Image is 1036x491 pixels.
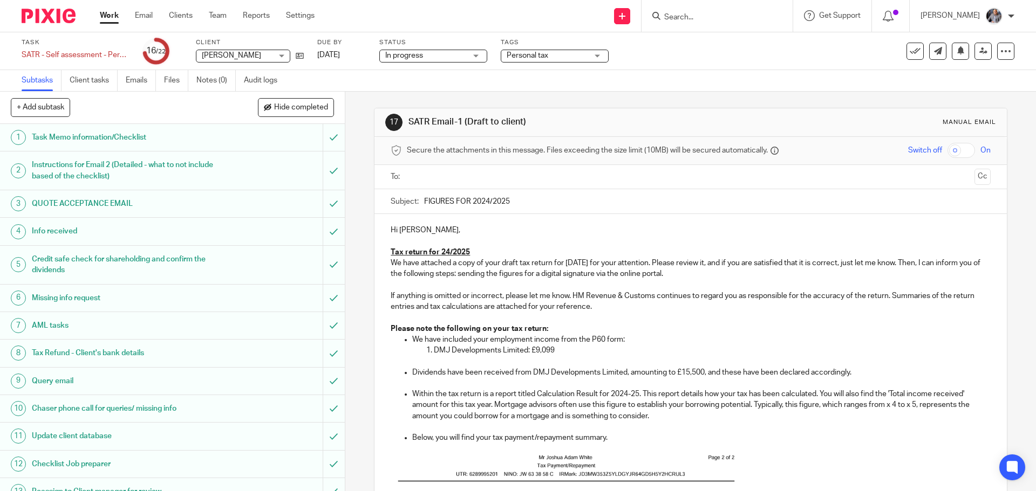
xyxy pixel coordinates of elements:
a: Team [209,10,227,21]
div: 4 [11,224,26,239]
h1: QUOTE ACCEPTANCE EMAIL [32,196,219,212]
span: [DATE] [317,51,340,59]
h1: Query email [32,373,219,389]
h1: Update client database [32,428,219,444]
p: [PERSON_NAME] [921,10,980,21]
label: Client [196,38,304,47]
h1: Chaser phone call for queries/ missing info [32,400,219,417]
div: 2 [11,163,26,178]
span: Switch off [908,145,942,156]
p: We have attached a copy of your draft tax return for [DATE] for your attention. Please review it,... [391,258,990,280]
a: Work [100,10,119,21]
span: Secure the attachments in this message. Files exceeding the size limit (10MB) will be secured aut... [407,145,768,156]
label: Subject: [391,196,419,207]
span: [PERSON_NAME] [202,52,261,59]
div: 9 [11,374,26,389]
button: Cc [974,169,991,185]
label: Task [22,38,129,47]
p: If anything is omitted or incorrect, please let me know. HM Revenue & Customs continues to regard... [391,291,990,313]
img: Pixie [22,9,76,23]
h1: Task Memo information/Checklist [32,129,219,146]
img: -%20%20-%20studio@ingrained.co.uk%20for%20%20-20220223%20at%20101413%20-%201W1A2026.jpg [985,8,1003,25]
div: 6 [11,291,26,306]
p: Hi [PERSON_NAME], [391,225,990,236]
button: Hide completed [258,98,334,116]
input: Search [663,13,760,23]
h1: Missing info request [32,290,219,306]
a: Reports [243,10,270,21]
div: 10 [11,401,26,416]
a: Files [164,70,188,91]
div: 5 [11,257,26,272]
a: Client tasks [70,70,118,91]
div: Manual email [943,118,996,127]
span: On [980,145,991,156]
h1: AML tasks [32,317,219,334]
a: Notes (0) [196,70,236,91]
span: Hide completed [274,103,328,112]
u: Tax return for 24/2025 [391,248,470,256]
div: 16 [146,45,166,57]
p: We have included your employment income from the P60 form: [412,334,990,345]
a: Emails [126,70,156,91]
strong: Please note the following on your tax return: [391,325,548,333]
small: /22 [156,49,166,54]
h1: Info received [32,223,219,239]
h1: Checklist Job preparer [32,456,219,472]
h1: SATR Email-1 (Draft to client) [408,116,714,128]
a: Email [135,10,153,21]
div: 8 [11,345,26,361]
div: 3 [11,196,26,211]
a: Clients [169,10,193,21]
span: Personal tax [507,52,548,59]
div: 17 [385,114,403,131]
p: Dividends have been received from DMJ Developments Limited, amounting to £15,500, and these have ... [412,367,990,378]
div: 7 [11,318,26,333]
label: Tags [501,38,609,47]
label: To: [391,171,403,182]
div: 1 [11,130,26,145]
label: Status [379,38,487,47]
p: DMJ Developments Limited: £9,099 [434,345,990,356]
a: Subtasks [22,70,62,91]
span: Get Support [819,12,861,19]
p: Within the tax return is a report titled Calculation Result for 2024-25. This report details how ... [412,389,990,421]
button: + Add subtask [11,98,70,116]
div: SATR - Self assessment - Personal tax return 24/25 [22,50,129,60]
label: Due by [317,38,366,47]
div: 12 [11,457,26,472]
h1: Tax Refund - Client's bank details [32,345,219,361]
span: In progress [385,52,423,59]
p: Below, you will find your tax payment/repayment summary. [412,432,990,443]
h1: Instructions for Email 2 (Detailed - what to not include based of the checklist) [32,157,219,184]
a: Audit logs [244,70,285,91]
h1: Credit safe check for shareholding and confirm the dividends [32,251,219,279]
a: Settings [286,10,315,21]
div: 11 [11,428,26,444]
